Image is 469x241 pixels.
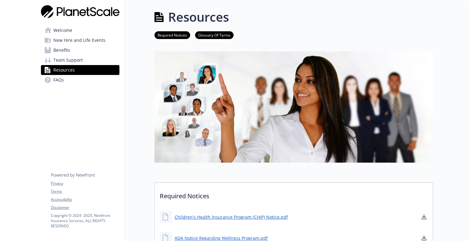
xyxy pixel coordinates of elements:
[41,25,119,35] a: Welcome
[168,8,229,26] h1: Resources
[41,75,119,85] a: FAQs
[154,32,190,38] a: Required Notices
[51,213,119,229] p: Copyright © 2024 - 2025 , Newfront Insurance Services, ALL RIGHTS RESERVED
[51,205,119,210] a: Disclaimer
[53,25,72,35] span: Welcome
[41,55,119,65] a: Team Support
[155,183,433,206] p: Required Notices
[41,45,119,55] a: Benefits
[195,32,234,38] a: Glossary Of Terms
[53,65,75,75] span: Resources
[420,213,428,221] a: download document
[175,214,288,220] a: Children's Health Insurance Program (CHIP) Notice.pdf
[41,35,119,45] a: New Hire and Life Events
[53,45,70,55] span: Benefits
[53,35,105,45] span: New Hire and Life Events
[154,51,433,163] img: resources page banner
[51,197,119,202] a: Accessibility
[53,55,83,65] span: Team Support
[53,75,64,85] span: FAQs
[41,65,119,75] a: Resources
[51,189,119,194] a: Terms
[51,181,119,186] a: Privacy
